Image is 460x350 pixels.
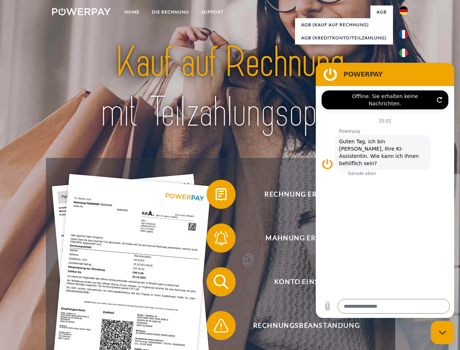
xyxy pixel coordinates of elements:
img: qb_bell.svg [212,229,230,247]
iframe: Messaging-Fenster [316,63,454,318]
iframe: Schaltfläche zum Öffnen des Messaging-Fensters; Konversation läuft [431,321,454,344]
img: qb_warning.svg [212,316,230,335]
span: Konto einsehen [217,267,396,296]
span: Mahnung erhalten? [217,223,396,253]
a: agb [370,5,393,19]
a: AGB (Kauf auf Rechnung) [295,18,393,31]
img: de [399,6,408,15]
img: it [399,48,408,57]
button: Konto einsehen [207,267,396,296]
button: Rechnung erhalten? [207,180,396,209]
a: Home [118,5,146,19]
img: fr [399,30,408,39]
img: logo-powerpay-white.svg [52,8,111,15]
span: Rechnung erhalten? [217,180,396,209]
button: Rechnungsbeanstandung [207,311,396,340]
a: AGB (Kreditkonto/Teilzahlung) [295,31,393,44]
img: qb_search.svg [212,273,230,291]
img: title-powerpay_de.svg [70,35,390,140]
span: Rechnungsbeanstandung [217,311,396,340]
button: Mahnung erhalten? [207,223,396,253]
a: DIE RECHNUNG [146,5,195,19]
a: SUPPORT [195,5,230,19]
img: qb_bill.svg [212,185,230,203]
